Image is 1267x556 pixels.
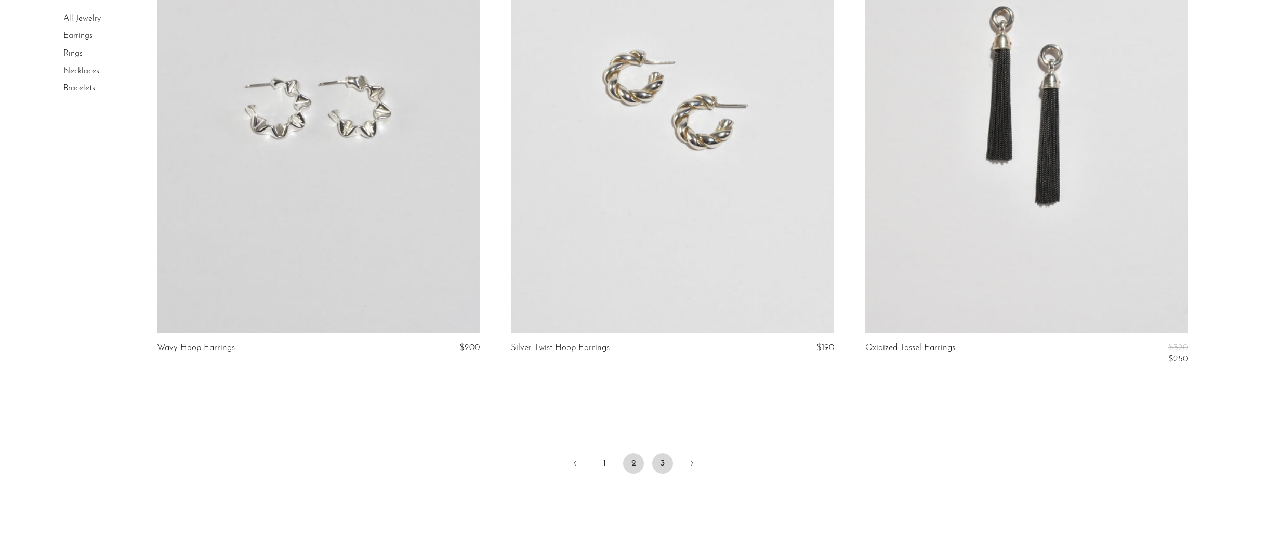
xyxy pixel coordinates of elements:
[63,32,93,41] a: Earrings
[63,15,101,23] a: All Jewelry
[623,453,644,474] span: 2
[652,453,673,474] a: 3
[511,343,610,353] a: Silver Twist Hoop Earrings
[1168,355,1188,364] span: $250
[816,343,834,352] span: $190
[565,453,586,476] a: Previous
[459,343,480,352] span: $200
[157,343,235,353] a: Wavy Hoop Earrings
[63,67,99,75] a: Necklaces
[865,343,955,365] a: Oxidized Tassel Earrings
[1168,343,1188,352] span: $320
[594,453,615,474] a: 1
[63,49,83,58] a: Rings
[63,84,95,93] a: Bracelets
[681,453,702,476] a: Next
